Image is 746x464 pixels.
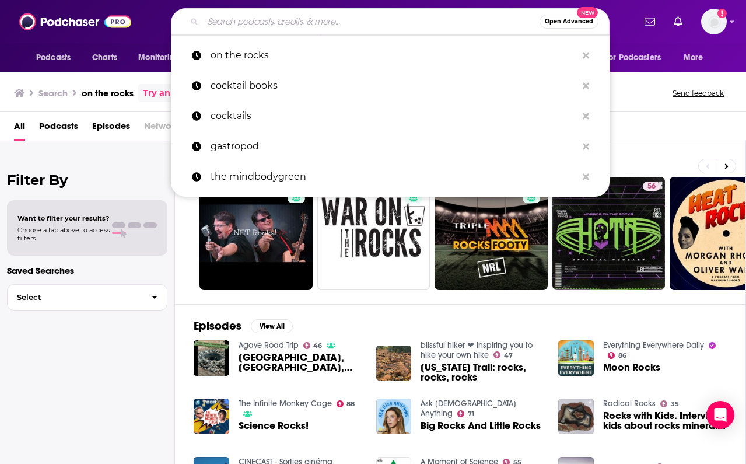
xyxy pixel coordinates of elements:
[92,50,117,66] span: Charts
[38,88,68,99] h3: Search
[313,343,322,348] span: 46
[701,9,727,34] img: User Profile
[143,86,228,100] a: Try an exact match
[171,71,610,101] a: cocktail books
[7,172,167,189] h2: Filter By
[701,9,727,34] span: Logged in as audreytaylor13
[558,399,594,434] img: Rocks with Kids. Interview kids about rocks minerals and lapidary
[647,181,656,193] span: 56
[194,399,229,434] img: Science Rocks!
[421,421,541,431] a: Big Rocks And Little Rocks
[211,101,577,131] p: cocktails
[421,340,533,360] a: blissful hiker ❤︎ inspiring you to hike your own hike
[660,400,679,407] a: 35
[552,177,666,290] a: 56
[171,101,610,131] a: cocktails
[435,177,548,290] a: 73
[36,50,71,66] span: Podcasts
[171,40,610,71] a: on the rocks
[239,421,309,431] a: Science Rocks!
[194,340,229,376] img: River Rocks, Mountain Rocks, Volcanic Rocks: Mezcal Rocks
[684,50,703,66] span: More
[130,47,195,69] button: open menu
[211,40,577,71] p: on the rocks
[608,352,626,359] a: 86
[303,342,323,349] a: 46
[421,362,544,382] span: [US_STATE] Trail: rocks, rocks, rocks
[640,12,660,32] a: Show notifications dropdown
[171,162,610,192] a: the mindbodygreen
[171,131,610,162] a: gastropod
[239,340,299,350] a: Agave Road Trip
[468,411,474,417] span: 71
[82,88,134,99] h3: on the rocks
[194,319,241,333] h2: Episodes
[603,399,656,409] a: Radical Rocks
[597,47,678,69] button: open menu
[346,402,355,407] span: 88
[421,362,544,382] a: Arizona Trail: rocks, rocks, rocks
[203,12,540,31] input: Search podcasts, credits, & more...
[251,319,293,333] button: View All
[717,9,727,18] svg: Add a profile image
[493,351,513,358] a: 47
[17,214,110,222] span: Want to filter your results?
[376,346,412,381] img: Arizona Trail: rocks, rocks, rocks
[545,19,593,25] span: Open Advanced
[194,319,293,333] a: EpisodesView All
[39,117,78,141] a: Podcasts
[17,226,110,242] span: Choose a tab above to access filters.
[603,362,660,372] a: Moon Rocks
[337,400,355,407] a: 88
[144,117,183,141] span: Networks
[138,50,180,66] span: Monitoring
[28,47,86,69] button: open menu
[171,8,610,35] div: Search podcasts, credits, & more...
[643,182,660,191] a: 56
[8,294,142,301] span: Select
[199,177,313,290] a: 68
[92,117,130,141] a: Episodes
[540,15,598,29] button: Open AdvancedNew
[239,399,332,409] a: The Infinite Monkey Cage
[603,340,704,350] a: Everything Everywhere Daily
[421,399,516,418] a: Ask Iliza Anything
[669,12,687,32] a: Show notifications dropdown
[577,7,598,18] span: New
[701,9,727,34] button: Show profile menu
[317,177,430,290] a: 70
[603,411,727,431] a: Rocks with Kids. Interview kids about rocks minerals and lapidary
[376,399,412,434] img: Big Rocks And Little Rocks
[239,353,362,372] span: [GEOGRAPHIC_DATA], [GEOGRAPHIC_DATA], [GEOGRAPHIC_DATA]: [GEOGRAPHIC_DATA]
[618,353,626,358] span: 86
[19,11,131,33] a: Podchaser - Follow, Share and Rate Podcasts
[7,265,167,276] p: Saved Searches
[605,50,661,66] span: For Podcasters
[457,410,474,417] a: 71
[211,162,577,192] p: the mindbodygreen
[211,131,577,162] p: gastropod
[706,401,734,429] div: Open Intercom Messenger
[675,47,718,69] button: open menu
[671,402,679,407] span: 35
[7,284,167,311] button: Select
[14,117,25,141] a: All
[558,340,594,376] img: Moon Rocks
[211,71,577,101] p: cocktail books
[504,353,513,358] span: 47
[239,353,362,372] a: River Rocks, Mountain Rocks, Volcanic Rocks: Mezcal Rocks
[669,88,727,98] button: Send feedback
